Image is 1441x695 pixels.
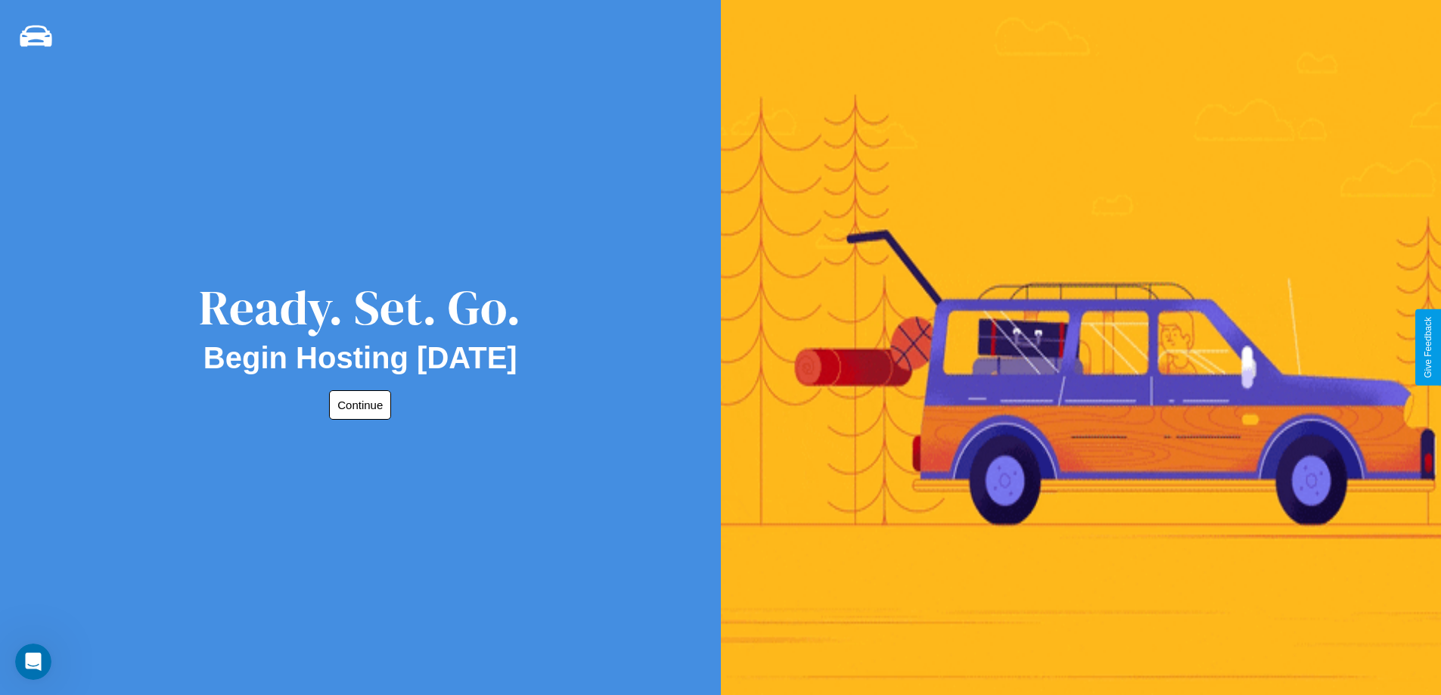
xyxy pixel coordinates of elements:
button: Continue [329,390,391,420]
iframe: Intercom live chat [15,644,51,680]
h2: Begin Hosting [DATE] [203,341,517,375]
div: Ready. Set. Go. [199,274,521,341]
div: Give Feedback [1423,317,1433,378]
